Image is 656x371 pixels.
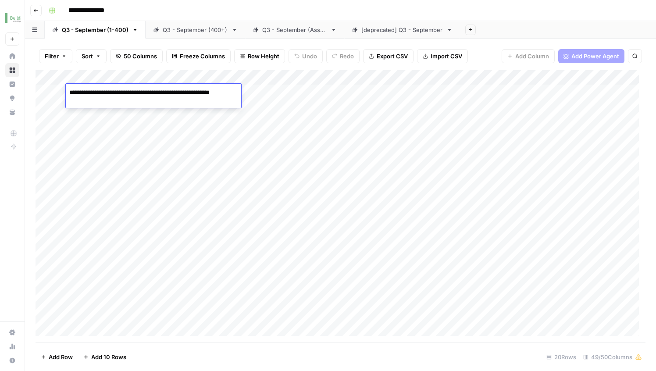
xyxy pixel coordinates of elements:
[515,52,549,61] span: Add Column
[377,52,408,61] span: Export CSV
[245,21,344,39] a: Q3 - September (Assn.)
[180,52,225,61] span: Freeze Columns
[82,52,93,61] span: Sort
[302,52,317,61] span: Undo
[5,105,19,119] a: Your Data
[431,52,462,61] span: Import CSV
[45,52,59,61] span: Filter
[62,25,128,34] div: Q3 - September (1-400)
[361,25,443,34] div: [deprecated] Q3 - September
[262,25,327,34] div: Q3 - September (Assn.)
[417,49,468,63] button: Import CSV
[5,325,19,339] a: Settings
[163,25,228,34] div: Q3 - September (400+)
[344,21,460,39] a: [deprecated] Q3 - September
[36,350,78,364] button: Add Row
[326,49,360,63] button: Redo
[543,350,580,364] div: 20 Rows
[124,52,157,61] span: 50 Columns
[234,49,285,63] button: Row Height
[340,52,354,61] span: Redo
[289,49,323,63] button: Undo
[580,350,645,364] div: 49/50 Columns
[146,21,245,39] a: Q3 - September (400+)
[5,63,19,77] a: Browse
[5,339,19,353] a: Usage
[248,52,279,61] span: Row Height
[110,49,163,63] button: 50 Columns
[5,7,19,29] button: Workspace: Buildium
[91,353,126,361] span: Add 10 Rows
[5,77,19,91] a: Insights
[78,350,132,364] button: Add 10 Rows
[5,49,19,63] a: Home
[39,49,72,63] button: Filter
[571,52,619,61] span: Add Power Agent
[5,353,19,367] button: Help + Support
[45,21,146,39] a: Q3 - September (1-400)
[5,10,21,26] img: Buildium Logo
[49,353,73,361] span: Add Row
[558,49,624,63] button: Add Power Agent
[166,49,231,63] button: Freeze Columns
[363,49,414,63] button: Export CSV
[502,49,555,63] button: Add Column
[5,91,19,105] a: Opportunities
[76,49,107,63] button: Sort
